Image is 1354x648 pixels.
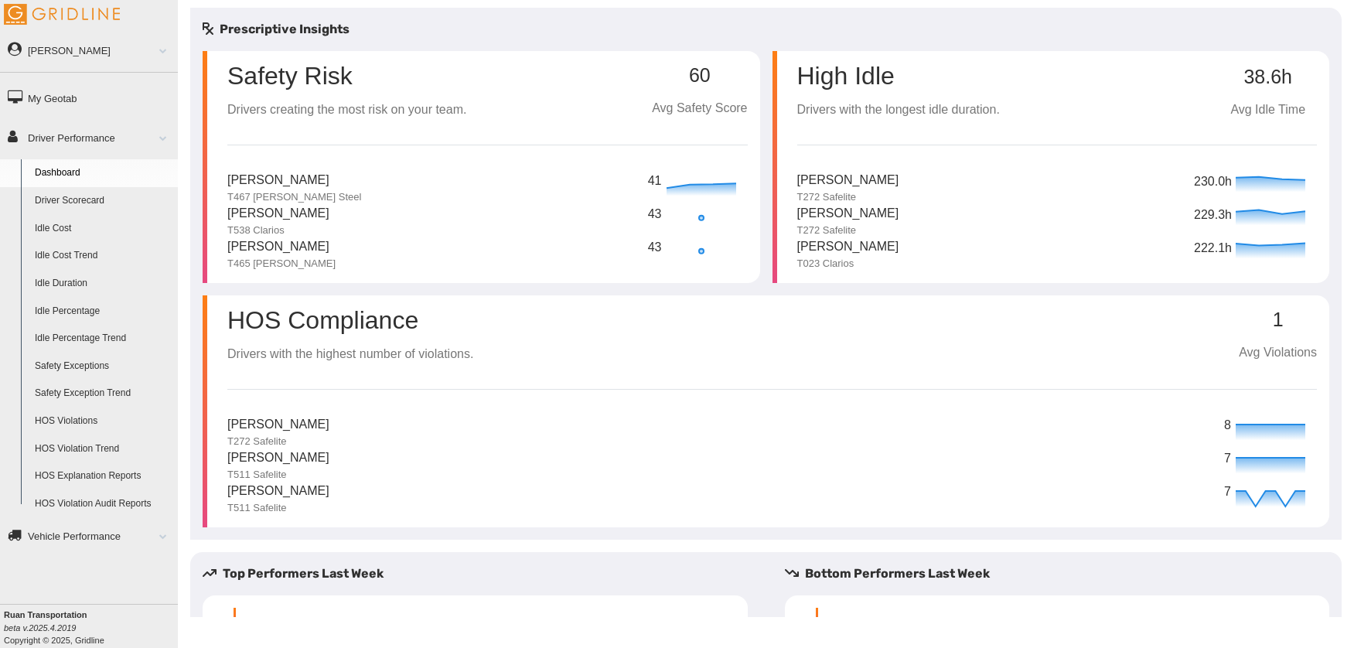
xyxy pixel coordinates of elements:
p: T272 Safelite [227,435,329,448]
a: HOS Violation Trend [28,435,178,463]
p: 222.1h [1194,239,1232,270]
div: Copyright © 2025, Gridline [4,609,178,646]
a: Idle Cost [28,215,178,243]
b: Ruan Transportation [4,610,87,619]
p: T272 Safelite [797,223,899,237]
p: 7 [1224,483,1232,502]
p: 60 [652,65,747,87]
p: T272 Safelite [797,190,899,204]
p: [PERSON_NAME] [227,448,329,468]
p: 38.6h [1219,67,1317,88]
a: HOS Violations [28,408,178,435]
p: 41 [648,172,663,191]
p: 1 [1239,309,1317,331]
p: [PERSON_NAME] [797,237,899,257]
img: Gridline [4,4,120,25]
a: Idle Duration [28,270,178,298]
p: 8 [1224,416,1232,435]
a: Driver Scorecard [28,187,178,215]
p: Avg Violations [1239,343,1317,363]
h5: Prescriptive Insights [203,20,350,39]
h5: Bottom Performers Last Week [785,564,1342,583]
p: T467 [PERSON_NAME] Steel [227,190,361,204]
a: HOS Explanation Reports [28,462,178,490]
a: HOS Violation Audit Reports [28,490,178,518]
a: Idle Percentage [28,298,178,326]
a: Idle Cost Trend [28,242,178,270]
p: [PERSON_NAME] [227,482,329,501]
p: Drivers creating the most risk on your team. [227,101,466,120]
p: 229.3h [1194,206,1232,237]
p: Avg Safety Score [652,99,747,118]
p: Drivers with the longest idle duration. [797,101,1000,120]
p: [PERSON_NAME] [227,171,361,190]
p: HOS Compliance [227,308,473,333]
i: beta v.2025.4.2019 [4,623,76,633]
p: Safety Risk [227,63,466,88]
p: [PERSON_NAME] [797,204,899,223]
p: 7 [1224,449,1232,469]
a: Safety Exceptions [28,353,178,380]
a: Idle Percentage Trend [28,325,178,353]
p: T511 Safelite [227,468,329,482]
p: T511 Safelite [227,501,329,515]
p: T538 Clarios [227,223,329,237]
a: Safety Exception Trend [28,380,178,408]
a: Dashboard [28,159,178,187]
p: T465 [PERSON_NAME] [227,257,336,271]
h5: Top Performers Last Week [203,564,760,583]
p: [PERSON_NAME] [797,171,899,190]
p: [PERSON_NAME] [227,415,329,435]
p: [PERSON_NAME] [227,237,336,257]
p: Drivers with the highest number of violations. [227,345,473,364]
p: T023 Clarios [797,257,899,271]
p: High Idle [797,63,1000,88]
p: 43 [648,238,663,257]
p: 230.0h [1194,172,1232,203]
p: [PERSON_NAME] [227,204,329,223]
p: 43 [648,205,663,224]
p: Avg Idle Time [1219,101,1317,120]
